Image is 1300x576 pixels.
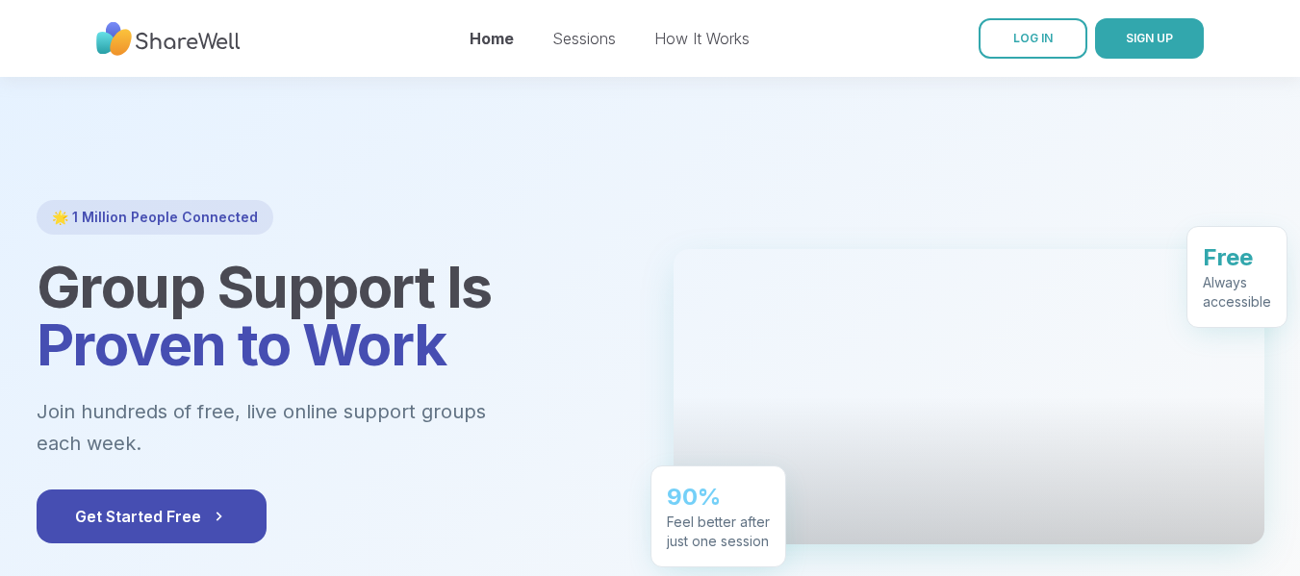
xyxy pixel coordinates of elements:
[37,396,591,459] p: Join hundreds of free, live online support groups each week.
[667,513,770,551] div: Feel better after just one session
[552,29,616,48] a: Sessions
[96,13,241,65] img: ShareWell Nav Logo
[1013,31,1053,45] span: LOG IN
[1203,273,1271,312] div: Always accessible
[654,29,750,48] a: How It Works
[1203,242,1271,273] div: Free
[667,482,770,513] div: 90%
[1126,31,1173,45] span: SIGN UP
[1095,18,1204,59] button: SIGN UP
[979,18,1087,59] a: LOG IN
[37,258,627,373] h1: Group Support Is
[75,505,228,528] span: Get Started Free
[37,200,273,235] div: 🌟 1 Million People Connected
[470,29,514,48] a: Home
[37,489,267,543] button: Get Started Free
[37,310,446,379] span: Proven to Work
